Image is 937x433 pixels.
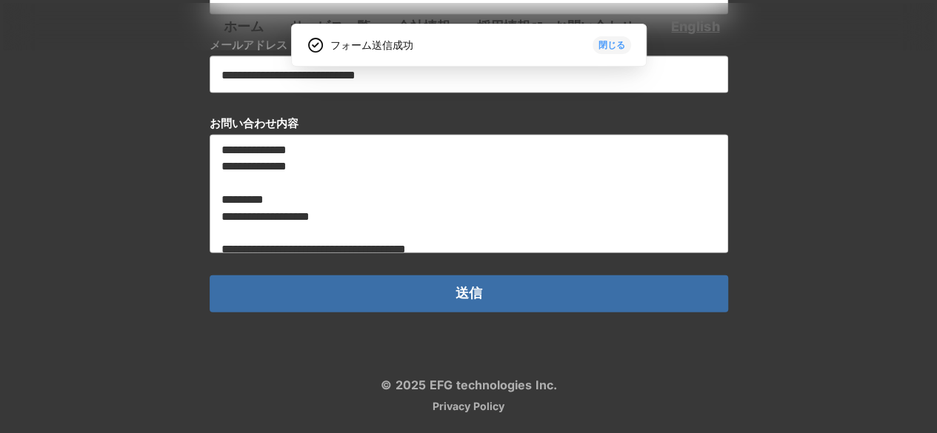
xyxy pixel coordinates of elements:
button: 送信 [210,275,728,312]
p: 採用情報 [471,14,532,38]
button: 閉じる [593,36,631,54]
a: English [671,17,719,36]
a: サービス一覧 [284,14,376,38]
p: © 2025 EFG technologies Inc. [381,379,557,391]
p: 送信 [456,286,482,301]
a: ホーム [218,14,270,38]
div: フォーム送信成功 [330,38,413,53]
a: Privacy Policy [433,401,504,412]
p: お問い合わせ内容 [210,115,299,131]
a: 会社情報 [391,14,456,38]
a: お問い合わせ [548,14,640,38]
a: 採用情報 [471,14,548,38]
